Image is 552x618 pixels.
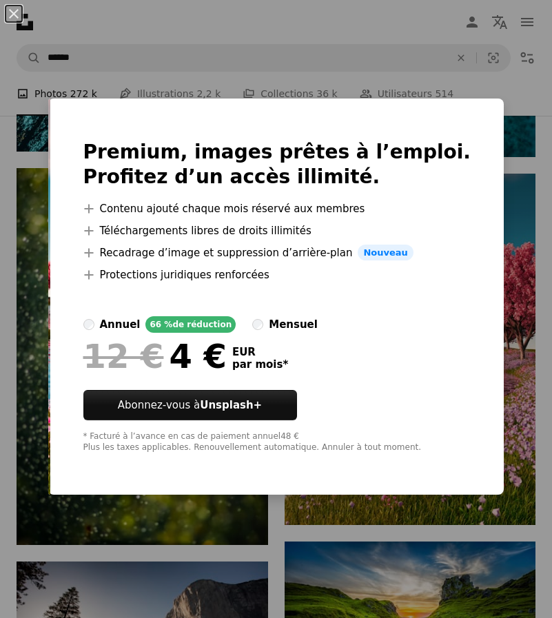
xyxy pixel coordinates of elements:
input: annuel66 %de réduction [83,319,94,330]
div: annuel [100,316,141,333]
span: 12 € [83,338,164,374]
div: 4 € [83,338,227,374]
div: 66 % de réduction [145,316,236,333]
span: EUR [232,346,288,358]
div: * Facturé à l’avance en cas de paiement annuel 48 € Plus les taxes applicables. Renouvellement au... [83,431,471,453]
img: premium_photo-1711434824963-ca894373272e [48,99,50,495]
strong: Unsplash+ [200,399,262,411]
span: Nouveau [358,245,413,261]
li: Contenu ajouté chaque mois réservé aux membres [83,200,471,217]
li: Protections juridiques renforcées [83,267,471,283]
input: mensuel [252,319,263,330]
li: Téléchargements libres de droits illimités [83,223,471,239]
button: Abonnez-vous àUnsplash+ [83,390,297,420]
div: mensuel [269,316,318,333]
h2: Premium, images prêtes à l’emploi. Profitez d’un accès illimité. [83,140,471,189]
span: par mois * [232,358,288,371]
li: Recadrage d’image et suppression d’arrière-plan [83,245,471,261]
